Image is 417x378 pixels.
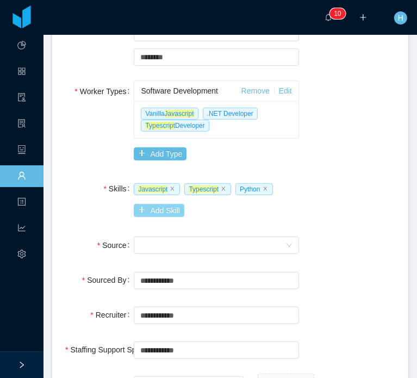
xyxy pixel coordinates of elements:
i: icon: close [221,186,226,191]
sup: 10 [329,8,345,19]
i: icon: close [263,186,268,191]
label: Recruiter [90,311,134,319]
i: icon: setting [17,245,26,267]
span: H [398,11,403,24]
label: Sourced By [82,276,134,284]
p: 1 [334,8,338,19]
div: Software Development [141,81,241,101]
a: icon: profile [17,191,26,214]
ah_el_jm_1757639839554: Typescript [189,185,219,193]
i: icon: close [170,186,175,191]
i: icon: line-chart [17,219,26,240]
i: icon: plus [359,14,367,21]
a: icon: user [17,165,26,188]
a: icon: appstore [17,61,26,84]
a: icon: robot [17,139,26,162]
ah_el_jm_1757639839554: Typescript [145,122,175,129]
p: 0 [338,8,341,19]
a: icon: pie-chart [17,35,26,58]
button: icon: plusAdd Type [134,147,186,160]
i: icon: bell [325,14,332,21]
span: Vanilla [141,108,198,120]
label: Staffing Support Specialist [65,345,167,354]
a: Edit [279,86,292,95]
ah_el_jm_1757639839554: Javascript [165,110,194,117]
span: Python [235,183,272,195]
span: .NET Developer [203,108,258,120]
label: Skills [103,184,134,193]
i: icon: solution [17,114,26,136]
label: Location [92,28,134,36]
label: Worker Types [74,87,134,96]
a: Remove [241,86,270,95]
a: icon: audit [17,87,26,110]
ah_el_jm_1757639839554: Javascript [138,185,167,193]
button: icon: plusAdd Skill [134,204,184,217]
span: Developer [141,120,209,132]
label: Source [97,241,134,250]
